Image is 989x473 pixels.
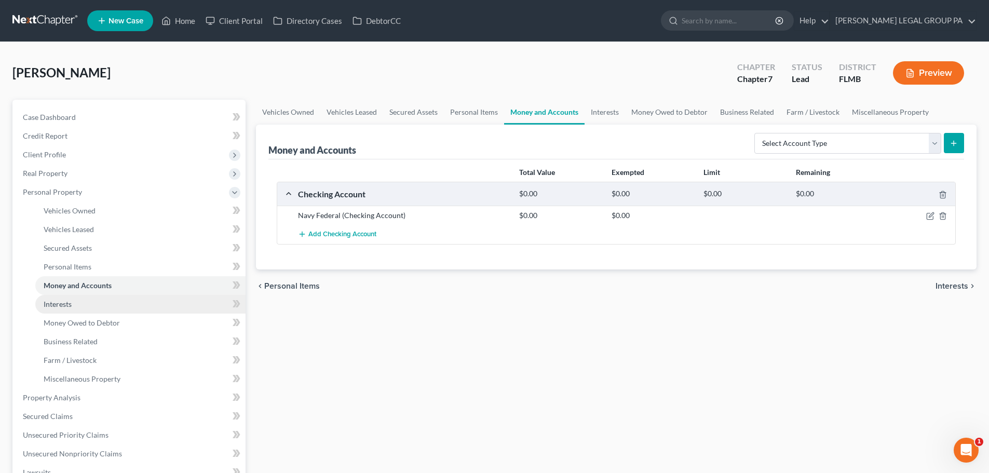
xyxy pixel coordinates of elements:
[792,73,822,85] div: Lead
[44,244,92,252] span: Secured Assets
[298,225,376,244] button: Add Checking Account
[612,168,644,177] strong: Exempted
[256,282,264,290] i: chevron_left
[35,258,246,276] a: Personal Items
[682,11,777,30] input: Search by name...
[35,276,246,295] a: Money and Accounts
[44,262,91,271] span: Personal Items
[893,61,964,85] button: Preview
[514,189,606,199] div: $0.00
[15,444,246,463] a: Unsecured Nonpriority Claims
[308,231,376,239] span: Add Checking Account
[780,100,846,125] a: Farm / Livestock
[15,127,246,145] a: Credit Report
[44,281,112,290] span: Money and Accounts
[35,239,246,258] a: Secured Assets
[698,189,790,199] div: $0.00
[737,73,775,85] div: Chapter
[44,356,97,364] span: Farm / Livestock
[35,370,246,388] a: Miscellaneous Property
[23,169,67,178] span: Real Property
[256,100,320,125] a: Vehicles Owned
[44,225,94,234] span: Vehicles Leased
[936,282,977,290] button: Interests chevron_right
[23,187,82,196] span: Personal Property
[514,210,606,221] div: $0.00
[268,11,347,30] a: Directory Cases
[44,300,72,308] span: Interests
[293,210,514,221] div: Navy Federal (Checking Account)
[796,168,830,177] strong: Remaining
[839,73,876,85] div: FLMB
[23,449,122,458] span: Unsecured Nonpriority Claims
[504,100,585,125] a: Money and Accounts
[936,282,968,290] span: Interests
[714,100,780,125] a: Business Related
[585,100,625,125] a: Interests
[975,438,983,446] span: 1
[23,393,80,402] span: Property Analysis
[109,17,143,25] span: New Case
[256,282,320,290] button: chevron_left Personal Items
[44,206,96,215] span: Vehicles Owned
[606,189,698,199] div: $0.00
[519,168,555,177] strong: Total Value
[968,282,977,290] i: chevron_right
[737,61,775,73] div: Chapter
[264,282,320,290] span: Personal Items
[703,168,720,177] strong: Limit
[15,388,246,407] a: Property Analysis
[347,11,406,30] a: DebtorCC
[846,100,935,125] a: Miscellaneous Property
[791,189,883,199] div: $0.00
[200,11,268,30] a: Client Portal
[15,108,246,127] a: Case Dashboard
[35,201,246,220] a: Vehicles Owned
[268,144,356,156] div: Money and Accounts
[44,337,98,346] span: Business Related
[23,150,66,159] span: Client Profile
[794,11,829,30] a: Help
[839,61,876,73] div: District
[35,351,246,370] a: Farm / Livestock
[606,210,698,221] div: $0.00
[35,314,246,332] a: Money Owed to Debtor
[44,374,120,383] span: Miscellaneous Property
[625,100,714,125] a: Money Owed to Debtor
[23,113,76,121] span: Case Dashboard
[23,131,67,140] span: Credit Report
[792,61,822,73] div: Status
[768,74,773,84] span: 7
[15,407,246,426] a: Secured Claims
[293,188,514,199] div: Checking Account
[320,100,383,125] a: Vehicles Leased
[44,318,120,327] span: Money Owed to Debtor
[23,412,73,421] span: Secured Claims
[954,438,979,463] iframe: Intercom live chat
[35,295,246,314] a: Interests
[23,430,109,439] span: Unsecured Priority Claims
[15,426,246,444] a: Unsecured Priority Claims
[444,100,504,125] a: Personal Items
[35,332,246,351] a: Business Related
[35,220,246,239] a: Vehicles Leased
[156,11,200,30] a: Home
[12,65,111,80] span: [PERSON_NAME]
[830,11,976,30] a: [PERSON_NAME] LEGAL GROUP PA
[383,100,444,125] a: Secured Assets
